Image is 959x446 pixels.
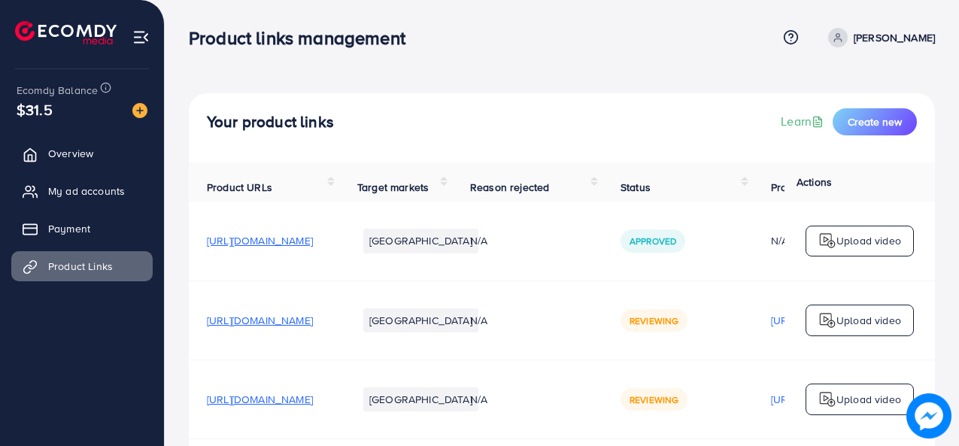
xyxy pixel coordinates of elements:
[836,390,901,408] p: Upload video
[630,393,678,406] span: Reviewing
[48,259,113,274] span: Product Links
[621,180,651,195] span: Status
[11,138,153,168] a: Overview
[630,314,678,327] span: Reviewing
[906,393,951,438] img: image
[207,180,272,195] span: Product URLs
[11,214,153,244] a: Payment
[854,29,935,47] p: [PERSON_NAME]
[207,313,313,328] span: [URL][DOMAIN_NAME]
[11,176,153,206] a: My ad accounts
[771,311,877,329] p: [URL][DOMAIN_NAME]
[822,28,935,47] a: [PERSON_NAME]
[771,390,877,408] p: [URL][DOMAIN_NAME]
[470,392,487,407] span: N/A
[818,232,836,250] img: logo
[11,251,153,281] a: Product Links
[132,103,147,118] img: image
[17,99,53,120] span: $31.5
[836,311,901,329] p: Upload video
[630,235,676,247] span: Approved
[48,146,93,161] span: Overview
[363,229,478,253] li: [GEOGRAPHIC_DATA]
[848,114,902,129] span: Create new
[48,184,125,199] span: My ad accounts
[470,233,487,248] span: N/A
[15,21,117,44] img: logo
[833,108,917,135] button: Create new
[771,180,837,195] span: Product video
[797,174,832,190] span: Actions
[781,113,827,130] a: Learn
[17,83,98,98] span: Ecomdy Balance
[771,233,877,248] div: N/A
[48,221,90,236] span: Payment
[207,113,334,132] h4: Your product links
[363,308,478,332] li: [GEOGRAPHIC_DATA]
[470,180,549,195] span: Reason rejected
[470,313,487,328] span: N/A
[818,311,836,329] img: logo
[818,390,836,408] img: logo
[132,29,150,46] img: menu
[836,232,901,250] p: Upload video
[207,392,313,407] span: [URL][DOMAIN_NAME]
[357,180,429,195] span: Target markets
[189,27,417,49] h3: Product links management
[363,387,478,411] li: [GEOGRAPHIC_DATA]
[207,233,313,248] span: [URL][DOMAIN_NAME]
